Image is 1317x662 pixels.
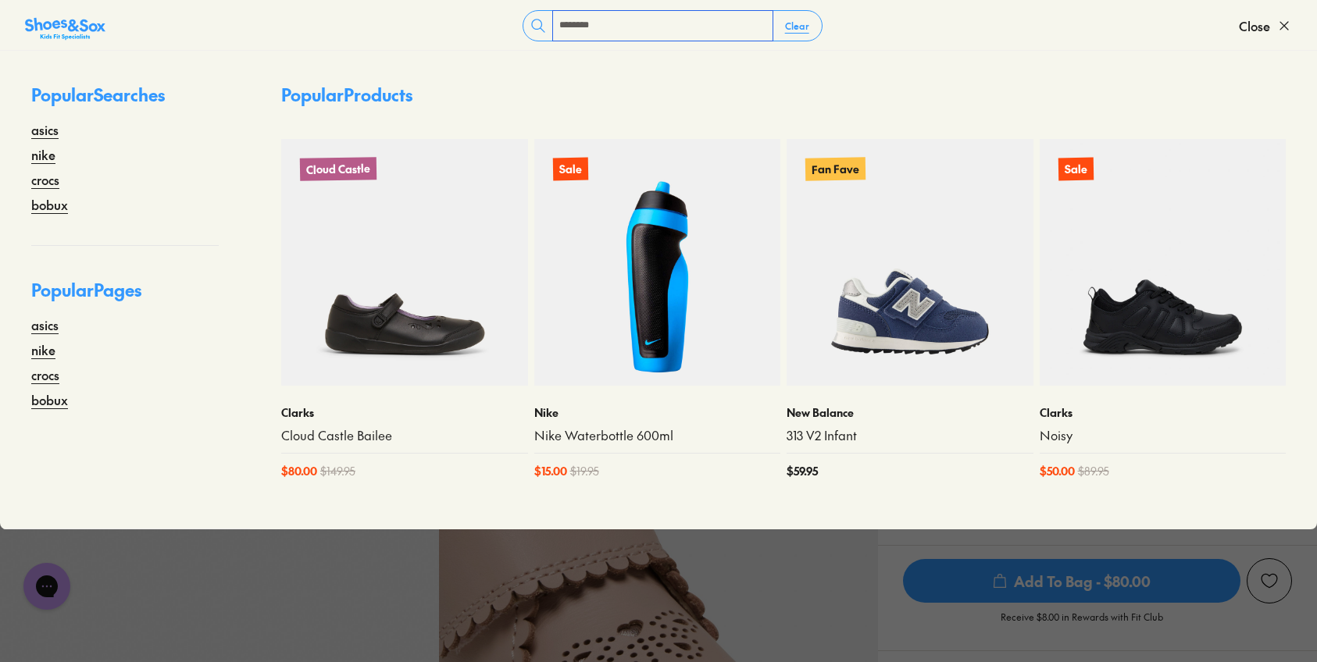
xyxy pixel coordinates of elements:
p: Popular Products [281,82,412,108]
a: Nike Waterbottle 600ml [534,427,781,444]
span: $ 59.95 [787,463,818,479]
p: Nike [534,404,781,421]
p: Sale [551,156,589,182]
a: Cloud Castle Bailee [281,427,528,444]
a: asics [31,120,59,139]
span: $ 15.00 [534,463,567,479]
span: $ 149.95 [320,463,355,479]
span: $ 19.95 [570,463,599,479]
p: Clarks [281,404,528,421]
p: Fan Fave [805,157,866,180]
p: Receive $8.00 in Rewards with Fit Club [1001,610,1163,638]
p: Cloud Castle [300,157,377,181]
a: Noisy [1040,427,1287,444]
a: Fan Fave [787,139,1033,386]
p: New Balance [787,404,1033,421]
p: Clarks [1040,404,1287,421]
button: Add To Bag - $80.00 [903,558,1240,603]
span: $ 80.00 [281,463,317,479]
p: Sale [1058,158,1093,181]
p: Popular Searches [31,82,219,120]
span: $ 89.95 [1078,463,1109,479]
iframe: Gorgias live chat messenger [16,557,78,615]
a: crocs [31,365,59,384]
a: crocs [31,170,59,189]
a: asics [31,315,59,334]
button: Add to Wishlist [1247,558,1292,603]
a: nike [31,145,55,164]
span: Add To Bag - $80.00 [903,559,1240,603]
button: Clear [773,12,822,40]
img: SNS_Logo_Responsive.svg [25,16,105,41]
p: Popular Pages [31,277,219,315]
button: Close [1239,9,1292,43]
a: Sale [1040,139,1287,386]
span: $ 50.00 [1040,463,1075,479]
a: 313 V2 Infant [787,427,1033,444]
a: Shoes &amp; Sox [25,13,105,38]
a: Cloud Castle [281,139,528,386]
a: bobux [31,195,68,214]
a: Sale [534,139,781,386]
span: Close [1239,16,1270,35]
a: nike [31,340,55,359]
a: bobux [31,390,68,409]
